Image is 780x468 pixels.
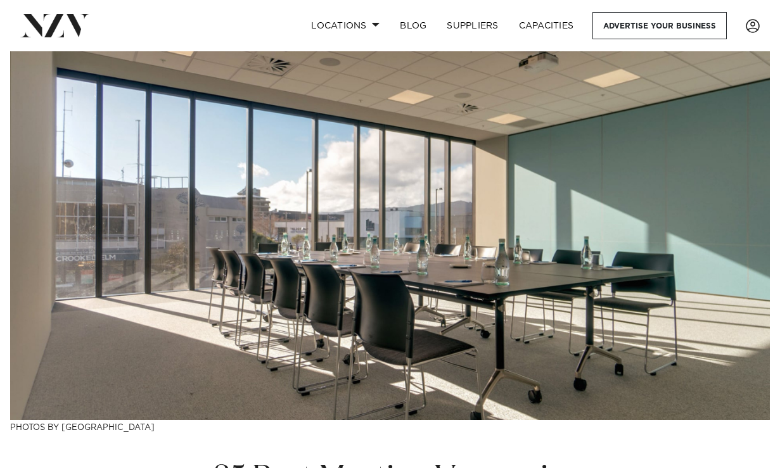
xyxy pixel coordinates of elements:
a: BLOG [390,12,437,39]
a: Capacities [509,12,584,39]
img: 25 Best Meeting Venues in Wellington [10,51,770,420]
img: nzv-logo.png [20,14,89,37]
a: SUPPLIERS [437,12,508,39]
a: Locations [301,12,390,39]
a: Advertise your business [592,12,727,39]
h3: Photos by [GEOGRAPHIC_DATA] [10,420,770,433]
